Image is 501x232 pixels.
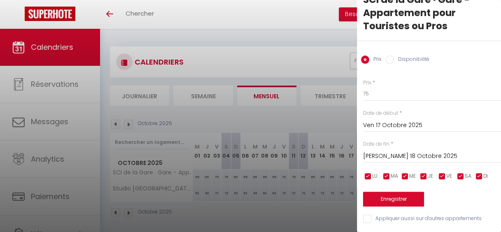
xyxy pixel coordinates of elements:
[409,172,416,180] span: ME
[428,172,433,180] span: JE
[363,79,371,87] label: Prix
[372,172,377,180] span: LU
[363,109,398,117] label: Date de début
[363,192,424,206] button: Enregistrer
[391,172,398,180] span: MA
[394,56,429,65] label: Disponibilité
[363,140,389,148] label: Date de fin
[465,172,471,180] span: SA
[369,56,382,65] label: Prix
[446,172,452,180] span: VE
[7,3,31,28] button: Ouvrir le widget de chat LiveChat
[483,172,488,180] span: DI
